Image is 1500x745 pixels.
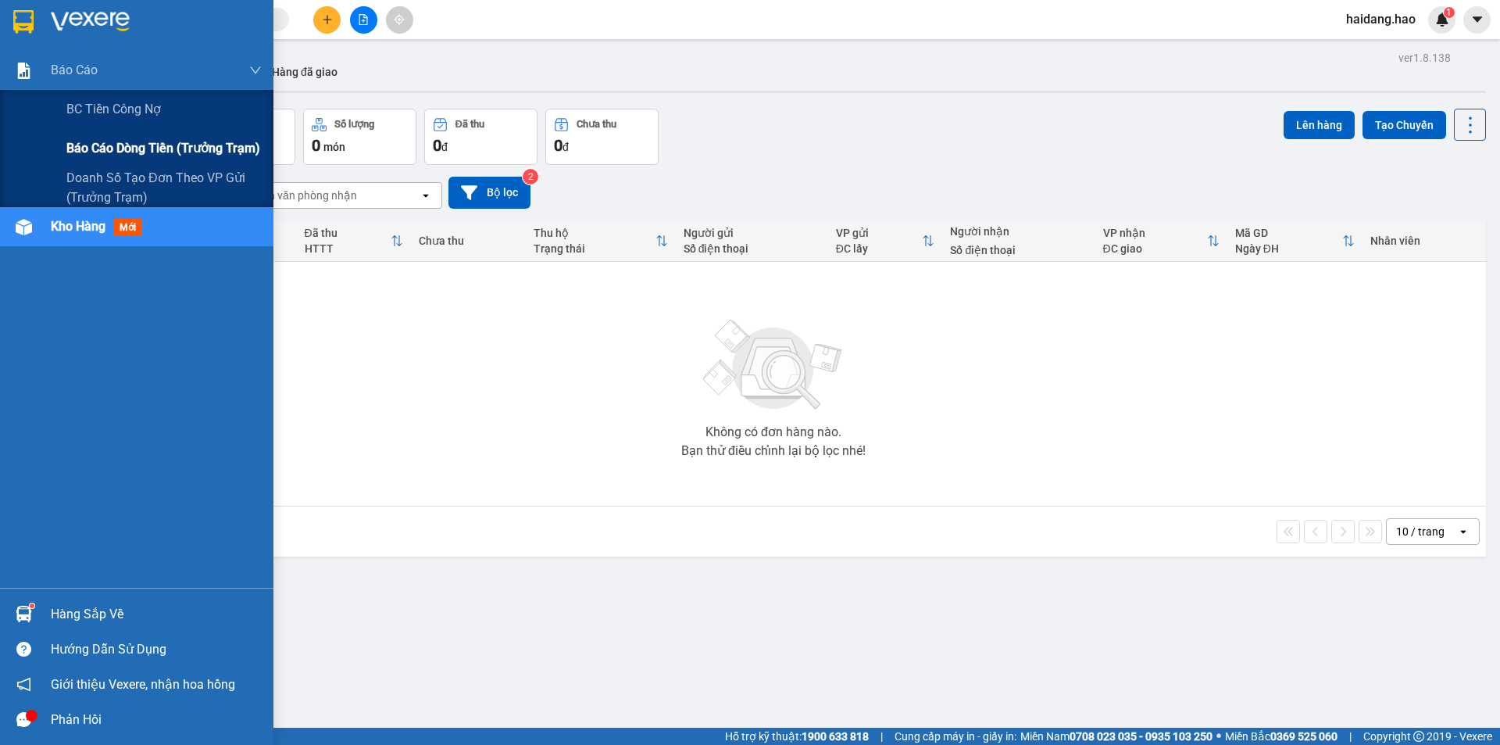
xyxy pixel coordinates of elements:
[16,712,31,727] span: message
[828,220,943,262] th: Toggle SortBy
[16,642,31,657] span: question-circle
[684,242,820,255] div: Số điện thoại
[51,603,262,626] div: Hàng sắp về
[526,220,676,262] th: Toggle SortBy
[66,99,161,119] span: BC tiền công nợ
[1463,6,1491,34] button: caret-down
[424,109,537,165] button: Đã thu0đ
[433,136,441,155] span: 0
[1413,731,1424,742] span: copyright
[1457,525,1470,538] svg: open
[455,119,484,130] div: Đã thu
[1225,728,1337,745] span: Miền Bắc
[448,177,530,209] button: Bộ lọc
[51,708,262,732] div: Phản hồi
[705,426,841,439] div: Không có đơn hàng nào.
[259,53,350,91] button: Hàng đã giao
[394,14,405,25] span: aim
[554,136,562,155] span: 0
[305,242,391,255] div: HTTT
[534,227,655,239] div: Thu hộ
[51,60,98,80] span: Báo cáo
[523,169,538,184] sup: 2
[386,6,413,34] button: aim
[1444,7,1455,18] sup: 1
[303,109,416,165] button: Số lượng0món
[113,219,142,236] span: mới
[684,227,820,239] div: Người gửi
[681,445,866,457] div: Bạn thử điều chỉnh lại bộ lọc nhé!
[323,141,345,153] span: món
[895,728,1016,745] span: Cung cấp máy in - giấy in:
[534,242,655,255] div: Trạng thái
[1103,242,1207,255] div: ĐC giao
[1235,242,1342,255] div: Ngày ĐH
[1216,733,1221,740] span: ⚪️
[950,244,1087,256] div: Số điện thoại
[358,14,369,25] span: file-add
[297,220,412,262] th: Toggle SortBy
[1362,111,1446,139] button: Tạo Chuyến
[66,168,262,207] span: Doanh số tạo đơn theo VP gửi (trưởng trạm)
[322,14,333,25] span: plus
[1470,13,1484,27] span: caret-down
[51,219,105,234] span: Kho hàng
[577,119,616,130] div: Chưa thu
[695,310,852,420] img: svg+xml;base64,PHN2ZyBjbGFzcz0ibGlzdC1wbHVnX19zdmciIHhtbG5zPSJodHRwOi8vd3d3LnczLm9yZy8yMDAwL3N2Zy...
[249,64,262,77] span: down
[880,728,883,745] span: |
[836,242,923,255] div: ĐC lấy
[1270,730,1337,743] strong: 0369 525 060
[1446,7,1452,18] span: 1
[1349,728,1352,745] span: |
[51,638,262,661] div: Hướng dẫn sử dụng
[1396,524,1445,539] div: 10 / trang
[16,606,32,622] img: warehouse-icon
[350,6,377,34] button: file-add
[16,219,32,235] img: warehouse-icon
[1227,220,1362,262] th: Toggle SortBy
[836,227,923,239] div: VP gửi
[1020,728,1212,745] span: Miền Nam
[1103,227,1207,239] div: VP nhận
[66,138,260,158] span: Báo cáo dòng tiền (trưởng trạm)
[562,141,569,153] span: đ
[419,235,518,247] div: Chưa thu
[30,604,34,608] sup: 1
[305,227,391,239] div: Đã thu
[334,119,374,130] div: Số lượng
[16,63,32,79] img: solution-icon
[249,188,357,203] div: Chọn văn phòng nhận
[1334,9,1428,29] span: haidang.hao
[725,728,869,745] span: Hỗ trợ kỹ thuật:
[802,730,869,743] strong: 1900 633 818
[441,141,448,153] span: đ
[950,225,1087,238] div: Người nhận
[1370,235,1478,247] div: Nhân viên
[1095,220,1227,262] th: Toggle SortBy
[16,677,31,692] span: notification
[545,109,659,165] button: Chưa thu0đ
[13,10,34,34] img: logo-vxr
[313,6,341,34] button: plus
[312,136,320,155] span: 0
[1435,13,1449,27] img: icon-new-feature
[420,189,432,202] svg: open
[1235,227,1342,239] div: Mã GD
[1398,49,1451,66] div: ver 1.8.138
[1070,730,1212,743] strong: 0708 023 035 - 0935 103 250
[1284,111,1355,139] button: Lên hàng
[51,675,235,694] span: Giới thiệu Vexere, nhận hoa hồng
